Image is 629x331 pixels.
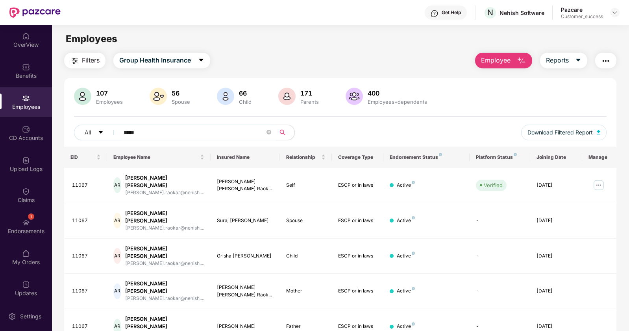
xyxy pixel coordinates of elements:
[521,125,607,140] button: Download Filtered Report
[113,248,121,264] div: AR
[170,89,192,97] div: 56
[286,252,326,260] div: Child
[412,322,415,325] img: svg+xml;base64,PHN2ZyB4bWxucz0iaHR0cDovL3d3dy53My5vcmcvMjAwMC9zdmciIHdpZHRoPSI4IiBoZWlnaHQ9IjgiIH...
[346,88,363,105] img: svg+xml;base64,PHN2ZyB4bWxucz0iaHR0cDovL3d3dy53My5vcmcvMjAwMC9zdmciIHhtbG5zOnhsaW5rPSJodHRwOi8vd3...
[119,55,191,65] span: Group Health Insurance
[397,287,415,295] div: Active
[397,182,415,189] div: Active
[540,53,587,68] button: Reportscaret-down
[338,287,377,295] div: ESCP or in laws
[94,99,124,105] div: Employees
[70,154,95,160] span: EID
[8,313,16,320] img: svg+xml;base64,PHN2ZyBpZD0iU2V0dGluZy0yMHgyMCIgeG1sbnM9Imh0dHA6Ly93d3cudzMub3JnLzIwMDAvc3ZnIiB3aW...
[64,53,105,68] button: Filters
[217,178,273,193] div: [PERSON_NAME] [PERSON_NAME] Raok...
[366,99,429,105] div: Employees+dependents
[412,287,415,290] img: svg+xml;base64,PHN2ZyB4bWxucz0iaHR0cDovL3d3dy53My5vcmcvMjAwMC9zdmciIHdpZHRoPSI4IiBoZWlnaHQ9IjgiIH...
[211,147,279,168] th: Insured Name
[266,129,271,136] span: close-circle
[517,56,526,66] img: svg+xml;base64,PHN2ZyB4bWxucz0iaHR0cDovL3d3dy53My5vcmcvMjAwMC9zdmciIHhtbG5zOnhsaW5rPSJodHRwOi8vd3...
[536,287,576,295] div: [DATE]
[72,252,101,260] div: 11067
[125,210,204,224] div: [PERSON_NAME] [PERSON_NAME]
[592,179,605,191] img: manageButton
[22,156,30,164] img: svg+xml;base64,PHN2ZyBpZD0iVXBsb2FkX0xvZ3MiIGRhdGEtbmFtZT0iVXBsb2FkIExvZ3MiIHhtbG5zPSJodHRwOi8vd3...
[22,32,30,40] img: svg+xml;base64,PHN2ZyBpZD0iSG9tZSIgeG1sbnM9Imh0dHA6Ly93d3cudzMub3JnLzIwMDAvc3ZnIiB3aWR0aD0iMjAiIG...
[299,99,320,105] div: Parents
[125,295,204,302] div: [PERSON_NAME].raokar@nehish....
[237,89,253,97] div: 66
[22,63,30,71] img: svg+xml;base64,PHN2ZyBpZD0iQmVuZWZpdHMiIHhtbG5zPSJodHRwOi8vd3d3LnczLm9yZy8yMDAwL3N2ZyIgd2lkdGg9Ij...
[484,181,503,189] div: Verified
[22,219,30,226] img: svg+xml;base64,PHN2ZyBpZD0iRW5kb3JzZW1lbnRzIiB4bWxucz0iaHR0cDovL3d3dy53My5vcmcvMjAwMC9zdmciIHdpZH...
[217,217,273,224] div: Suraj [PERSON_NAME]
[280,147,332,168] th: Relationship
[338,182,377,189] div: ESCP or in laws
[338,217,377,224] div: ESCP or in laws
[150,88,167,105] img: svg+xml;base64,PHN2ZyB4bWxucz0iaHR0cDovL3d3dy53My5vcmcvMjAwMC9zdmciIHhtbG5zOnhsaW5rPSJodHRwOi8vd3...
[397,217,415,224] div: Active
[9,7,61,18] img: New Pazcare Logo
[475,53,532,68] button: Employee
[125,315,204,330] div: [PERSON_NAME] [PERSON_NAME]
[22,94,30,102] img: svg+xml;base64,PHN2ZyBpZD0iRW1wbG95ZWVzIiB4bWxucz0iaHR0cDovL3d3dy53My5vcmcvMjAwMC9zdmciIHdpZHRoPS...
[278,88,296,105] img: svg+xml;base64,PHN2ZyB4bWxucz0iaHR0cDovL3d3dy53My5vcmcvMjAwMC9zdmciIHhtbG5zOnhsaW5rPSJodHRwOi8vd3...
[476,154,524,160] div: Platform Status
[470,274,530,309] td: -
[113,177,121,193] div: AR
[442,9,461,16] div: Get Help
[18,313,44,320] div: Settings
[275,125,295,140] button: search
[72,182,101,189] div: 11067
[74,88,91,105] img: svg+xml;base64,PHN2ZyB4bWxucz0iaHR0cDovL3d3dy53My5vcmcvMjAwMC9zdmciIHhtbG5zOnhsaW5rPSJodHRwOi8vd3...
[286,323,326,330] div: Father
[72,323,101,330] div: 11067
[113,283,121,299] div: AR
[98,130,104,136] span: caret-down
[412,216,415,219] img: svg+xml;base64,PHN2ZyB4bWxucz0iaHR0cDovL3d3dy53My5vcmcvMjAwMC9zdmciIHdpZHRoPSI4IiBoZWlnaHQ9IjgiIH...
[125,260,204,267] div: [PERSON_NAME].raokar@nehish....
[125,224,204,232] div: [PERSON_NAME].raokar@nehish....
[470,239,530,274] td: -
[546,55,569,65] span: Reports
[561,13,603,20] div: Customer_success
[612,9,618,16] img: svg+xml;base64,PHN2ZyBpZD0iRHJvcGRvd24tMzJ4MzIiIHhtbG5zPSJodHRwOi8vd3d3LnczLm9yZy8yMDAwL3N2ZyIgd2...
[536,182,576,189] div: [DATE]
[439,153,442,156] img: svg+xml;base64,PHN2ZyB4bWxucz0iaHR0cDovL3d3dy53My5vcmcvMjAwMC9zdmciIHdpZHRoPSI4IiBoZWlnaHQ9IjgiIH...
[366,89,429,97] div: 400
[561,6,603,13] div: Pazcare
[66,33,117,44] span: Employees
[397,323,415,330] div: Active
[125,189,204,197] div: [PERSON_NAME].raokar@nehish....
[107,147,211,168] th: Employee Name
[481,55,511,65] span: Employee
[266,130,271,134] span: close-circle
[64,147,107,168] th: EID
[286,182,326,189] div: Self
[237,99,253,105] div: Child
[536,323,576,330] div: [DATE]
[22,281,30,289] img: svg+xml;base64,PHN2ZyBpZD0iVXBkYXRlZCIgeG1sbnM9Imh0dHA6Ly93d3cudzMub3JnLzIwMDAvc3ZnIiB3aWR0aD0iMj...
[397,252,415,260] div: Active
[82,55,100,65] span: Filters
[470,203,530,239] td: -
[217,88,234,105] img: svg+xml;base64,PHN2ZyB4bWxucz0iaHR0cDovL3d3dy53My5vcmcvMjAwMC9zdmciIHhtbG5zOnhsaW5rPSJodHRwOi8vd3...
[74,125,122,140] button: Allcaret-down
[499,9,544,17] div: Nehish Software
[514,153,517,156] img: svg+xml;base64,PHN2ZyB4bWxucz0iaHR0cDovL3d3dy53My5vcmcvMjAwMC9zdmciIHdpZHRoPSI4IiBoZWlnaHQ9IjgiIH...
[597,130,601,134] img: svg+xml;base64,PHN2ZyB4bWxucz0iaHR0cDovL3d3dy53My5vcmcvMjAwMC9zdmciIHhtbG5zOnhsaW5rPSJodHRwOi8vd3...
[22,125,30,133] img: svg+xml;base64,PHN2ZyBpZD0iQ0RfQWNjb3VudHMiIGRhdGEtbmFtZT0iQ0QgQWNjb3VudHMiIHhtbG5zPSJodHRwOi8vd3...
[125,174,204,189] div: [PERSON_NAME] [PERSON_NAME]
[487,8,493,17] span: N
[332,147,384,168] th: Coverage Type
[286,217,326,224] div: Spouse
[530,147,582,168] th: Joining Date
[85,128,91,137] span: All
[217,252,273,260] div: Grisha [PERSON_NAME]
[70,56,80,66] img: svg+xml;base64,PHN2ZyB4bWxucz0iaHR0cDovL3d3dy53My5vcmcvMjAwMC9zdmciIHdpZHRoPSIyNCIgaGVpZ2h0PSIyNC...
[125,280,204,295] div: [PERSON_NAME] [PERSON_NAME]
[412,181,415,184] img: svg+xml;base64,PHN2ZyB4bWxucz0iaHR0cDovL3d3dy53My5vcmcvMjAwMC9zdmciIHdpZHRoPSI4IiBoZWlnaHQ9IjgiIH...
[113,53,210,68] button: Group Health Insurancecaret-down
[338,252,377,260] div: ESCP or in laws
[286,154,320,160] span: Relationship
